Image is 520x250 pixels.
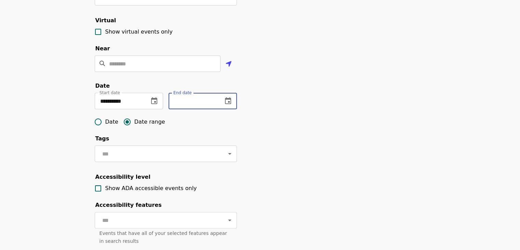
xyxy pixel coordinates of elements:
[105,118,118,126] span: Date
[221,56,237,73] button: Use my location
[95,174,150,180] span: Accessibility level
[95,45,110,52] span: Near
[99,90,120,95] span: Start date
[99,230,227,244] span: Events that have all of your selected features appear in search results
[105,28,173,35] span: Show virtual events only
[225,215,235,225] button: Open
[95,83,110,89] span: Date
[95,135,109,142] span: Tags
[95,202,162,208] span: Accessibility features
[105,185,197,191] span: Show ADA accessible events only
[99,60,105,67] i: search icon
[226,60,232,68] i: location-arrow icon
[109,55,221,72] input: Location
[95,17,116,24] span: Virtual
[134,118,165,126] span: Date range
[146,93,162,109] button: change date
[173,90,192,95] span: End date
[220,93,236,109] button: change date
[225,149,235,159] button: Open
